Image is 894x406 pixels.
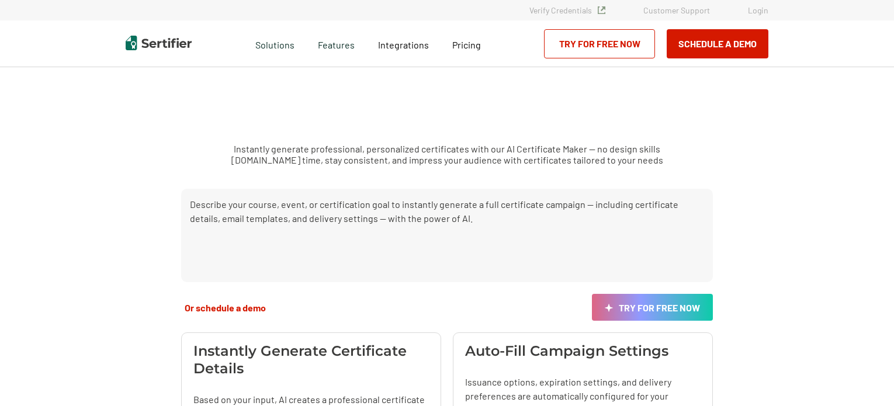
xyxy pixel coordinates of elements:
[643,5,710,15] a: Customer Support
[465,342,668,360] h3: Auto-Fill Campaign Settings
[199,143,695,165] p: Instantly generate professional, personalized certificates with our AI Certificate Maker — no des...
[598,6,605,14] img: Verified
[378,39,429,50] span: Integrations
[181,301,269,314] button: Or schedule a demo
[255,36,294,51] span: Solutions
[452,39,481,50] span: Pricing
[305,91,590,126] h1: AI Certificate Maker
[193,342,429,377] h3: Instantly Generate Certificate Details
[452,36,481,51] a: Pricing
[529,5,605,15] a: Verify Credentials
[181,294,269,321] a: Or schedule a demo
[748,5,768,15] a: Login
[544,29,655,58] a: Try for Free Now
[592,294,713,321] a: Try for free now
[318,36,355,51] span: Features
[378,36,429,51] a: Integrations
[605,304,613,313] img: AI Icon
[126,36,192,50] img: Sertifier | Digital Credentialing Platform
